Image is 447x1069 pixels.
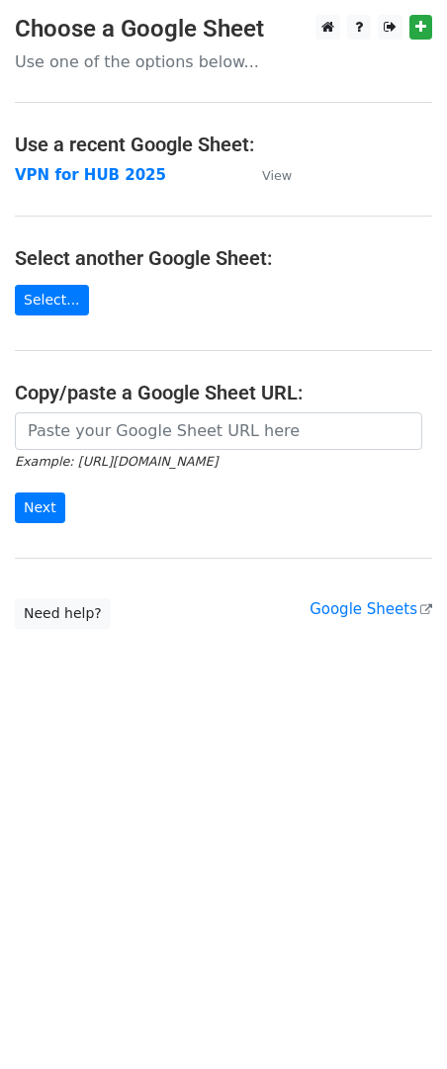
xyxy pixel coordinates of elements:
p: Use one of the options below... [15,51,432,72]
small: View [262,168,292,183]
h4: Copy/paste a Google Sheet URL: [15,381,432,404]
a: Google Sheets [310,600,432,618]
a: VPN for HUB 2025 [15,166,166,184]
input: Next [15,492,65,523]
input: Paste your Google Sheet URL here [15,412,422,450]
h3: Choose a Google Sheet [15,15,432,44]
h4: Select another Google Sheet: [15,246,432,270]
small: Example: [URL][DOMAIN_NAME] [15,454,218,469]
h4: Use a recent Google Sheet: [15,133,432,156]
a: View [242,166,292,184]
a: Select... [15,285,89,315]
a: Need help? [15,598,111,629]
